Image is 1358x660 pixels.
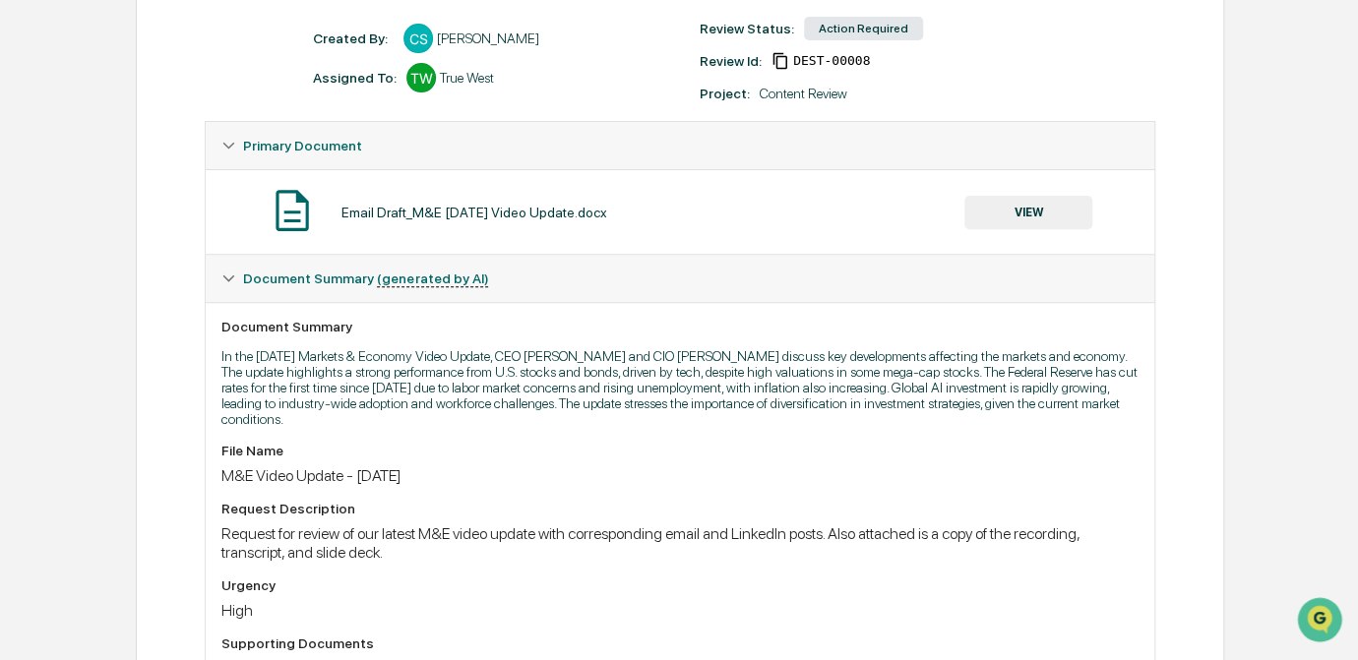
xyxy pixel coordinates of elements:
[964,196,1092,229] button: VIEW
[67,150,323,169] div: Start new chat
[793,53,870,69] span: 2f485248-0e28-471d-9d6e-390da87954c4
[221,601,1139,620] div: High
[243,270,488,286] span: Document Summary
[221,319,1139,334] div: Document Summary
[377,270,488,287] u: (generated by AI)
[700,53,762,69] div: Review Id:
[221,577,1139,593] div: Urgency
[760,86,847,101] div: Content Review
[206,169,1154,254] div: Primary Document
[162,247,244,267] span: Attestations
[12,239,135,274] a: 🖐️Preclearance
[143,249,158,265] div: 🗄️
[20,40,358,72] p: How can we help?
[221,348,1139,427] p: In the [DATE] Markets & Economy Video Update, CEO [PERSON_NAME] and CIO [PERSON_NAME] discuss key...
[39,247,127,267] span: Preclearance
[804,17,923,40] div: Action Required
[39,284,124,304] span: Data Lookup
[403,24,433,53] div: CS
[1295,595,1348,648] iframe: Open customer support
[700,21,794,36] div: Review Status:
[20,286,35,302] div: 🔎
[12,276,132,312] a: 🔎Data Lookup
[221,524,1139,562] div: Request for review of our latest M&E video update with corresponding email and LinkedIn posts. Al...
[139,331,238,347] a: Powered byPylon
[196,332,238,347] span: Pylon
[20,150,55,185] img: 1746055101610-c473b297-6a78-478c-a979-82029cc54cd1
[206,255,1154,302] div: Document Summary (generated by AI)
[406,63,436,92] div: TW
[313,30,394,46] div: Created By: ‎ ‎
[243,138,362,153] span: Primary Document
[67,169,249,185] div: We're available if you need us!
[221,501,1139,516] div: Request Description
[206,122,1154,169] div: Primary Document
[20,249,35,265] div: 🖐️
[440,70,494,86] div: True West
[221,466,1139,485] div: M&E Video Update - [DATE]
[268,186,317,235] img: Document Icon
[221,635,1139,651] div: Supporting Documents
[700,86,750,101] div: Project:
[341,205,607,220] div: Email Draft_M&E [DATE] Video Update.docx
[313,70,397,86] div: Assigned To:
[135,239,252,274] a: 🗄️Attestations
[221,443,1139,458] div: File Name
[437,30,539,46] div: [PERSON_NAME]
[335,155,358,179] button: Start new chat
